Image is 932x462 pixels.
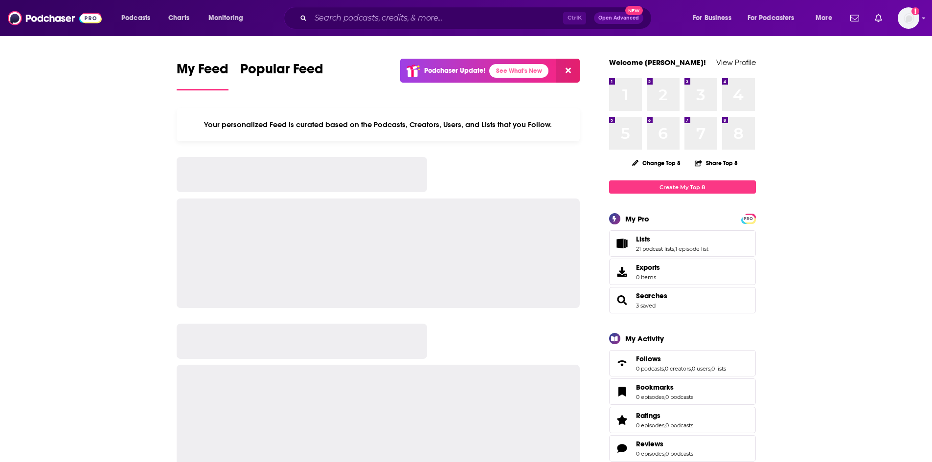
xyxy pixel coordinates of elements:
[636,263,660,272] span: Exports
[846,10,863,26] a: Show notifications dropdown
[613,441,632,455] a: Reviews
[489,64,548,78] a: See What's New
[625,6,643,15] span: New
[636,383,693,392] a: Bookmarks
[636,440,663,448] span: Reviews
[609,259,756,285] a: Exports
[741,10,809,26] button: open menu
[665,365,691,372] a: 0 creators
[675,245,708,252] a: 1 episode list
[594,12,643,24] button: Open AdvancedNew
[613,356,632,370] a: Follows
[694,154,738,173] button: Share Top 8
[162,10,195,26] a: Charts
[898,7,919,29] button: Show profile menu
[636,394,664,400] a: 0 episodes
[711,365,726,372] a: 0 lists
[664,394,665,400] span: ,
[177,108,580,141] div: Your personalized Feed is curated based on the Podcasts, Creators, Users, and Lists that you Follow.
[177,61,228,83] span: My Feed
[609,230,756,257] span: Lists
[710,365,711,372] span: ,
[613,293,632,307] a: Searches
[816,11,832,25] span: More
[636,422,664,429] a: 0 episodes
[609,378,756,405] span: Bookmarks
[609,180,756,194] a: Create My Top 8
[626,157,687,169] button: Change Top 8
[636,354,726,363] a: Follows
[168,11,189,25] span: Charts
[636,302,656,309] a: 3 saved
[208,11,243,25] span: Monitoring
[664,450,665,457] span: ,
[636,365,664,372] a: 0 podcasts
[898,7,919,29] span: Logged in as Lydia_Gustafson
[625,334,664,343] div: My Activity
[636,383,674,392] span: Bookmarks
[636,411,693,420] a: Ratings
[609,58,706,67] a: Welcome [PERSON_NAME]!
[636,235,708,243] a: Lists
[665,394,693,400] a: 0 podcasts
[665,422,693,429] a: 0 podcasts
[293,7,661,29] div: Search podcasts, credits, & more...
[686,10,744,26] button: open menu
[613,265,632,279] span: Exports
[609,350,756,376] span: Follows
[240,61,323,83] span: Popular Feed
[636,245,674,252] a: 21 podcast lists
[609,287,756,313] span: Searches
[613,385,632,398] a: Bookmarks
[692,365,710,372] a: 0 users
[636,235,650,243] span: Lists
[636,291,667,300] a: Searches
[311,10,563,26] input: Search podcasts, credits, & more...
[609,407,756,433] span: Ratings
[743,215,754,222] a: PRO
[240,61,323,90] a: Popular Feed
[664,422,665,429] span: ,
[598,16,639,21] span: Open Advanced
[636,354,661,363] span: Follows
[8,9,102,27] img: Podchaser - Follow, Share and Rate Podcasts
[809,10,844,26] button: open menu
[871,10,886,26] a: Show notifications dropdown
[613,413,632,427] a: Ratings
[691,365,692,372] span: ,
[674,245,675,252] span: ,
[716,58,756,67] a: View Profile
[748,11,795,25] span: For Podcasters
[625,214,649,223] div: My Pro
[743,215,754,222] span: PRO
[609,435,756,462] span: Reviews
[121,11,150,25] span: Podcasts
[636,450,664,457] a: 0 episodes
[664,365,665,372] span: ,
[177,61,228,90] a: My Feed
[114,10,163,26] button: open menu
[563,12,586,24] span: Ctrl K
[665,450,693,457] a: 0 podcasts
[424,66,485,75] p: Podchaser Update!
[202,10,256,26] button: open menu
[911,7,919,15] svg: Add a profile image
[898,7,919,29] img: User Profile
[693,11,731,25] span: For Business
[636,411,660,420] span: Ratings
[613,237,632,250] a: Lists
[636,274,660,281] span: 0 items
[636,440,693,448] a: Reviews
